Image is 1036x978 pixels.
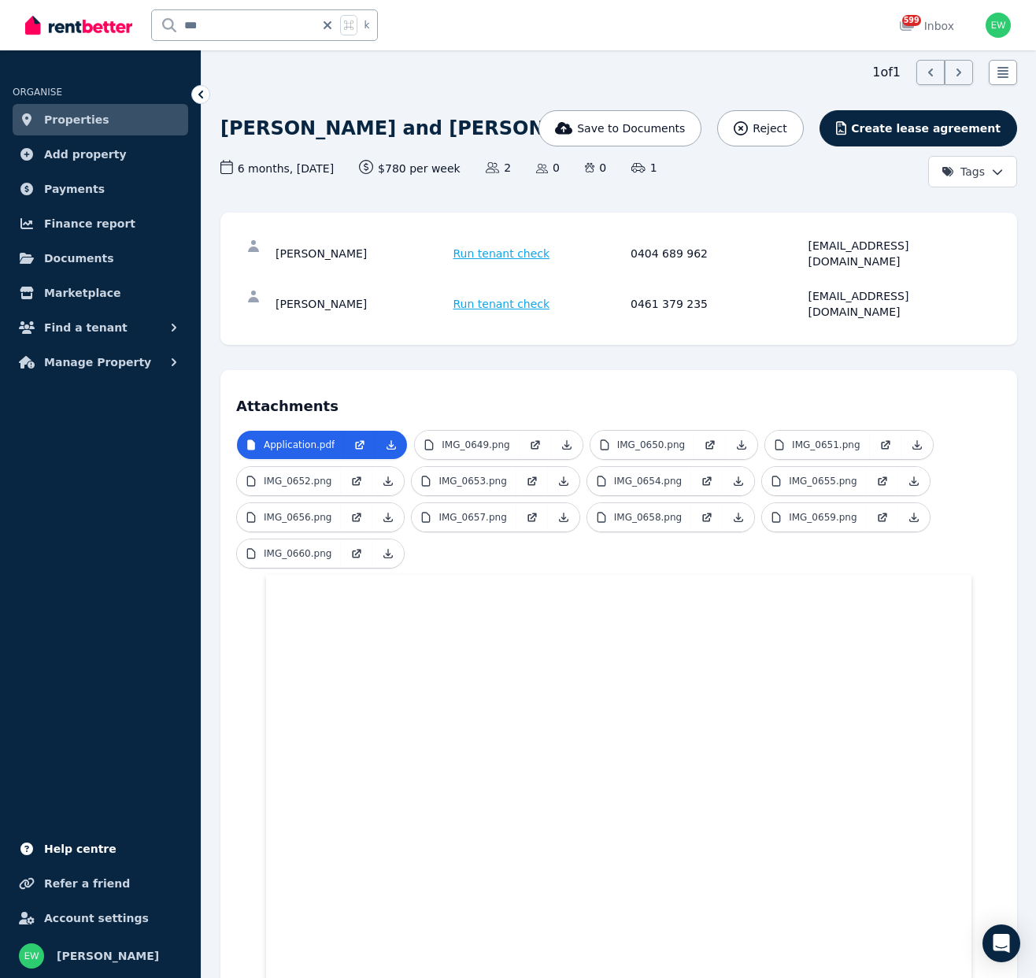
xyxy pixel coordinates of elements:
[44,214,135,233] span: Finance report
[376,431,407,459] a: Download Attachment
[44,283,120,302] span: Marketplace
[44,249,114,268] span: Documents
[723,503,754,532] a: Download Attachment
[901,431,933,459] a: Download Attachment
[453,246,550,261] span: Run tenant check
[538,110,702,146] button: Save to Documents
[899,18,954,34] div: Inbox
[438,475,506,487] p: IMG_0653.png
[577,120,685,136] span: Save to Documents
[341,539,372,568] a: Open in new Tab
[789,475,857,487] p: IMG_0655.png
[753,120,786,136] span: Reject
[726,431,757,459] a: Download Attachment
[898,467,930,495] a: Download Attachment
[717,110,803,146] button: Reject
[372,503,404,532] a: Download Attachment
[372,467,404,495] a: Download Attachment
[982,924,1020,962] div: Open Intercom Messenger
[438,511,506,524] p: IMG_0657.png
[372,539,404,568] a: Download Attachment
[516,503,548,532] a: Open in new Tab
[792,439,860,451] p: IMG_0651.png
[442,439,509,451] p: IMG_0649.png
[341,467,372,495] a: Open in new Tab
[264,511,331,524] p: IMG_0656.png
[691,467,723,495] a: Open in new Tab
[237,539,341,568] a: IMG_0660.png
[13,833,188,865] a: Help centre
[220,116,624,141] h1: [PERSON_NAME] and [PERSON_NAME]
[412,467,516,495] a: IMG_0653.png
[44,874,130,893] span: Refer a friend
[236,386,1001,417] h4: Attachments
[867,503,898,532] a: Open in new Tab
[237,431,344,459] a: Application.pdf
[614,511,682,524] p: IMG_0658.png
[590,431,694,459] a: IMG_0650.png
[13,312,188,343] button: Find a tenant
[415,431,519,459] a: IMG_0649.png
[13,243,188,274] a: Documents
[631,238,804,269] div: 0404 689 962
[723,467,754,495] a: Download Attachment
[412,503,516,532] a: IMG_0657.png
[19,943,44,969] img: Evelyn Wang
[691,503,723,532] a: Open in new Tab
[928,156,1017,187] button: Tags
[276,288,449,320] div: [PERSON_NAME]
[820,110,1017,146] button: Create lease agreement
[13,173,188,205] a: Payments
[520,431,551,459] a: Open in new Tab
[44,110,109,129] span: Properties
[13,208,188,239] a: Finance report
[264,475,331,487] p: IMG_0652.png
[762,503,866,532] a: IMG_0659.png
[551,431,583,459] a: Download Attachment
[587,503,691,532] a: IMG_0658.png
[789,511,857,524] p: IMG_0659.png
[548,467,579,495] a: Download Attachment
[617,439,685,451] p: IMG_0650.png
[13,139,188,170] a: Add property
[536,160,560,176] span: 0
[344,431,376,459] a: Open in new Tab
[44,909,149,928] span: Account settings
[220,160,334,176] span: 6 months , [DATE]
[44,318,128,337] span: Find a tenant
[585,160,606,176] span: 0
[13,87,62,98] span: ORGANISE
[808,288,982,320] div: [EMAIL_ADDRESS][DOMAIN_NAME]
[13,277,188,309] a: Marketplace
[902,15,921,26] span: 599
[237,503,341,532] a: IMG_0656.png
[44,839,117,858] span: Help centre
[341,503,372,532] a: Open in new Tab
[631,288,804,320] div: 0461 379 235
[942,164,985,180] span: Tags
[614,475,682,487] p: IMG_0654.png
[851,120,1001,136] span: Create lease agreement
[264,547,331,560] p: IMG_0660.png
[13,868,188,899] a: Refer a friend
[867,467,898,495] a: Open in new Tab
[237,467,341,495] a: IMG_0652.png
[870,431,901,459] a: Open in new Tab
[453,296,550,312] span: Run tenant check
[548,503,579,532] a: Download Attachment
[872,63,901,82] span: 1 of 1
[276,238,449,269] div: [PERSON_NAME]
[13,346,188,378] button: Manage Property
[25,13,132,37] img: RentBetter
[13,902,188,934] a: Account settings
[808,238,982,269] div: [EMAIL_ADDRESS][DOMAIN_NAME]
[57,947,159,965] span: [PERSON_NAME]
[587,467,691,495] a: IMG_0654.png
[986,13,1011,38] img: Evelyn Wang
[44,353,151,372] span: Manage Property
[13,104,188,135] a: Properties
[364,19,369,31] span: k
[631,160,657,176] span: 1
[264,439,335,451] p: Application.pdf
[44,180,105,198] span: Payments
